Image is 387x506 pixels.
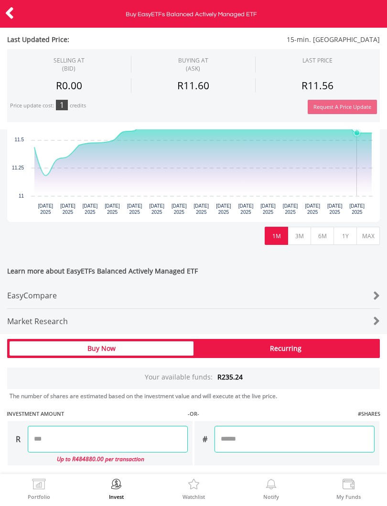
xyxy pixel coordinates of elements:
button: 1M [265,227,288,245]
a: Market Research [7,309,380,334]
span: BUYING AT [178,56,208,73]
svg: Interactive chart [7,79,380,222]
div: EasyCompare [7,283,349,308]
div: 1 [56,100,68,110]
span: R11.60 [177,79,209,92]
span: R0.00 [56,79,82,92]
button: 6M [311,227,334,245]
text: [DATE] 2025 [305,203,320,215]
text: [DATE] 2025 [83,203,98,215]
div: SELLING AT [54,56,85,73]
label: -OR- [188,410,199,418]
text: [DATE] 2025 [149,203,164,215]
div: Chart. Highcharts interactive chart. [7,79,380,222]
span: R11.56 [301,79,333,92]
a: My Funds [336,479,361,499]
button: MAX [356,227,380,245]
span: Last Updated Price: [7,35,162,44]
text: [DATE] 2025 [327,203,343,215]
label: My Funds [336,494,361,499]
div: Market Research [7,309,349,334]
text: 11.25 [12,165,24,170]
a: Notify [263,479,279,499]
div: Recurring [193,341,377,356]
text: [DATE] 2025 [172,203,187,215]
a: Watchlist [183,479,205,499]
text: [DATE] 2025 [350,203,365,215]
div: Price update cost: [10,102,54,109]
text: 11.5 [15,137,24,142]
text: [DATE] 2025 [283,203,298,215]
label: #SHARES [358,410,380,418]
span: (ASK) [178,64,208,73]
button: 3M [288,227,311,245]
a: Invest [109,479,124,499]
div: The number of shares are estimated based on the investment value and will execute at the live price. [10,392,383,400]
label: Watchlist [183,494,205,499]
text: 11 [19,193,24,199]
text: [DATE] 2025 [127,203,142,215]
img: Watchlist [186,479,201,492]
label: INVESTMENT AMOUNT [7,410,64,418]
button: Request A Price Update [308,100,377,115]
a: Portfolio [28,479,50,499]
div: R [8,426,28,453]
span: Learn more about EasyETFs Balanced Actively Managed ETF [7,266,380,283]
img: Invest Now [109,479,124,492]
span: (BID) [54,64,85,73]
text: [DATE] 2025 [60,203,75,215]
button: 1Y [333,227,357,245]
div: Buy Now [10,341,193,356]
text: [DATE] 2025 [260,203,276,215]
label: Portfolio [28,494,50,499]
label: Invest [109,494,124,499]
div: Your available funds: [7,368,380,389]
div: Up to R484880.00 per transaction [8,453,188,465]
text: [DATE] 2025 [238,203,254,215]
span: 15-min. [GEOGRAPHIC_DATA] [162,35,380,44]
a: EasyCompare [7,283,380,309]
img: View Notifications [264,479,279,492]
text: [DATE] 2025 [216,203,231,215]
label: Notify [263,494,279,499]
text: [DATE] 2025 [105,203,120,215]
path: Tuesday, 19 Aug 2025, 11.56. [354,130,360,136]
text: [DATE] 2025 [194,203,209,215]
div: LAST PRICE [302,56,333,64]
img: View Funds [341,479,356,492]
img: View Portfolio [32,479,46,492]
div: # [194,426,215,453]
div: credits [70,102,86,109]
span: R235.24 [217,372,243,381]
text: [DATE] 2025 [38,203,54,215]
